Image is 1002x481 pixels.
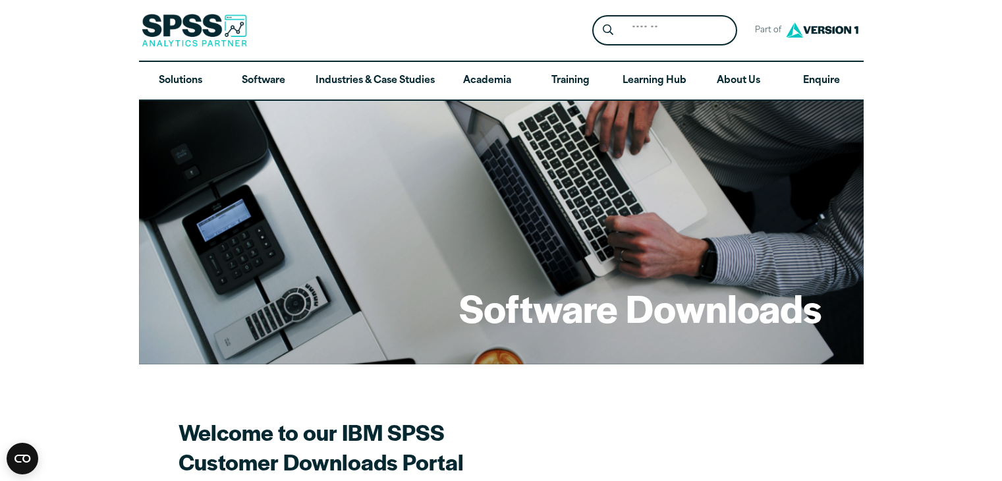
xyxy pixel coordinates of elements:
form: Site Header Search Form [592,15,737,46]
a: Learning Hub [612,62,697,100]
a: Training [528,62,611,100]
svg: Search magnifying glass icon [603,24,613,36]
button: Search magnifying glass icon [596,18,620,43]
h2: Welcome to our IBM SPSS Customer Downloads Portal [179,417,640,476]
a: Academia [445,62,528,100]
span: Part of [748,21,783,40]
h1: Software Downloads [459,282,821,333]
button: Open CMP widget [7,443,38,474]
img: SPSS Analytics Partner [142,14,247,47]
a: Software [222,62,305,100]
a: Industries & Case Studies [305,62,445,100]
nav: Desktop version of site main menu [139,62,864,100]
a: Solutions [139,62,222,100]
a: About Us [697,62,780,100]
img: Version1 Logo [783,18,862,42]
a: Enquire [780,62,863,100]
